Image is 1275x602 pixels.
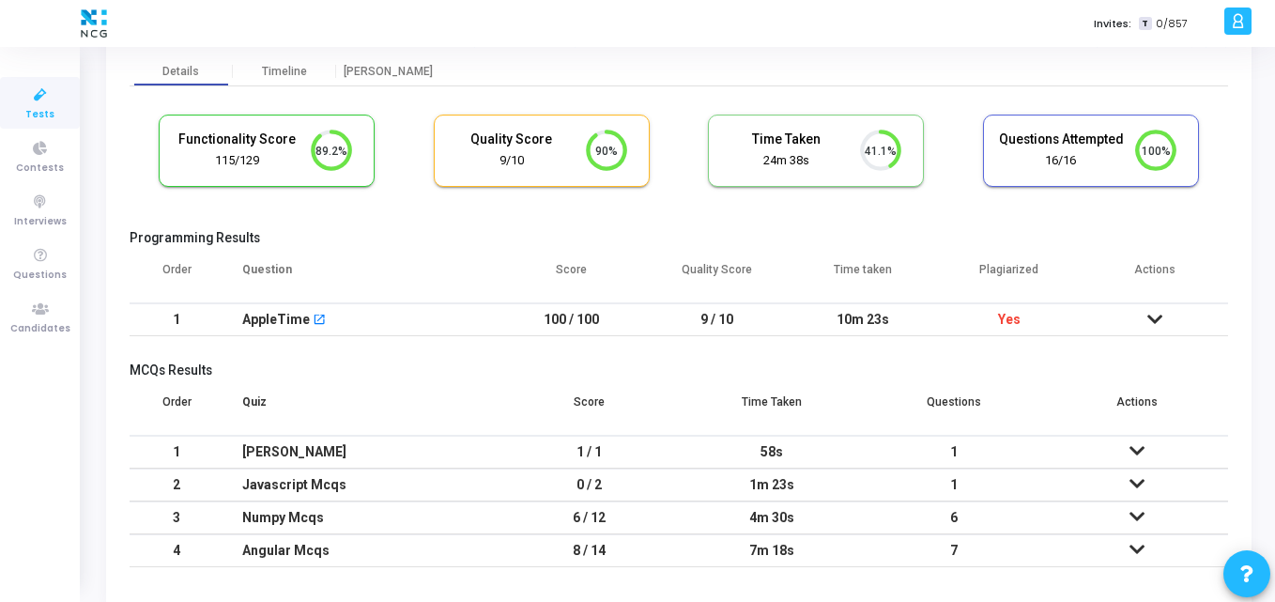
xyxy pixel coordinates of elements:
[130,502,223,534] td: 3
[76,5,112,42] img: logo
[13,268,67,284] span: Questions
[242,437,480,468] div: [PERSON_NAME]
[174,152,300,170] div: 115/129
[499,436,681,469] td: 1 / 1
[130,383,223,436] th: Order
[130,251,223,303] th: Order
[699,502,844,533] div: 4m 30s
[14,214,67,230] span: Interviews
[699,470,844,501] div: 1m 23s
[130,230,1228,246] h5: Programming Results
[863,534,1045,567] td: 7
[681,383,863,436] th: Time Taken
[130,534,223,567] td: 4
[644,251,791,303] th: Quality Score
[499,534,681,567] td: 8 / 14
[791,303,937,336] td: 10m 23s
[499,303,645,336] td: 100 / 100
[162,65,199,79] div: Details
[699,437,844,468] div: 58s
[313,315,326,328] mat-icon: open_in_new
[998,131,1124,147] h5: Questions Attempted
[499,469,681,502] td: 0 / 2
[936,251,1083,303] th: Plagiarized
[223,383,499,436] th: Quiz
[791,251,937,303] th: Time taken
[644,303,791,336] td: 9 / 10
[998,152,1124,170] div: 16/16
[130,469,223,502] td: 2
[10,321,70,337] span: Candidates
[863,436,1045,469] td: 1
[223,251,499,303] th: Question
[25,107,54,123] span: Tests
[449,152,575,170] div: 9/10
[499,502,681,534] td: 6 / 12
[1156,16,1188,32] span: 0/857
[723,152,849,170] div: 24m 38s
[863,469,1045,502] td: 1
[998,312,1021,327] span: Yes
[262,65,307,79] div: Timeline
[449,131,575,147] h5: Quality Score
[1139,17,1151,31] span: T
[242,502,480,533] div: Numpy Mcqs
[499,251,645,303] th: Score
[863,383,1045,436] th: Questions
[130,436,223,469] td: 1
[1046,383,1228,436] th: Actions
[16,161,64,177] span: Contests
[242,304,310,335] div: AppleTime
[242,535,480,566] div: Angular Mcqs
[130,303,223,336] td: 1
[863,502,1045,534] td: 6
[174,131,300,147] h5: Functionality Score
[1083,251,1229,303] th: Actions
[336,65,439,79] div: [PERSON_NAME]
[130,363,1228,378] h5: MCQs Results
[699,535,844,566] div: 7m 18s
[499,383,681,436] th: Score
[242,470,480,501] div: Javascript Mcqs
[1094,16,1131,32] label: Invites:
[723,131,849,147] h5: Time Taken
